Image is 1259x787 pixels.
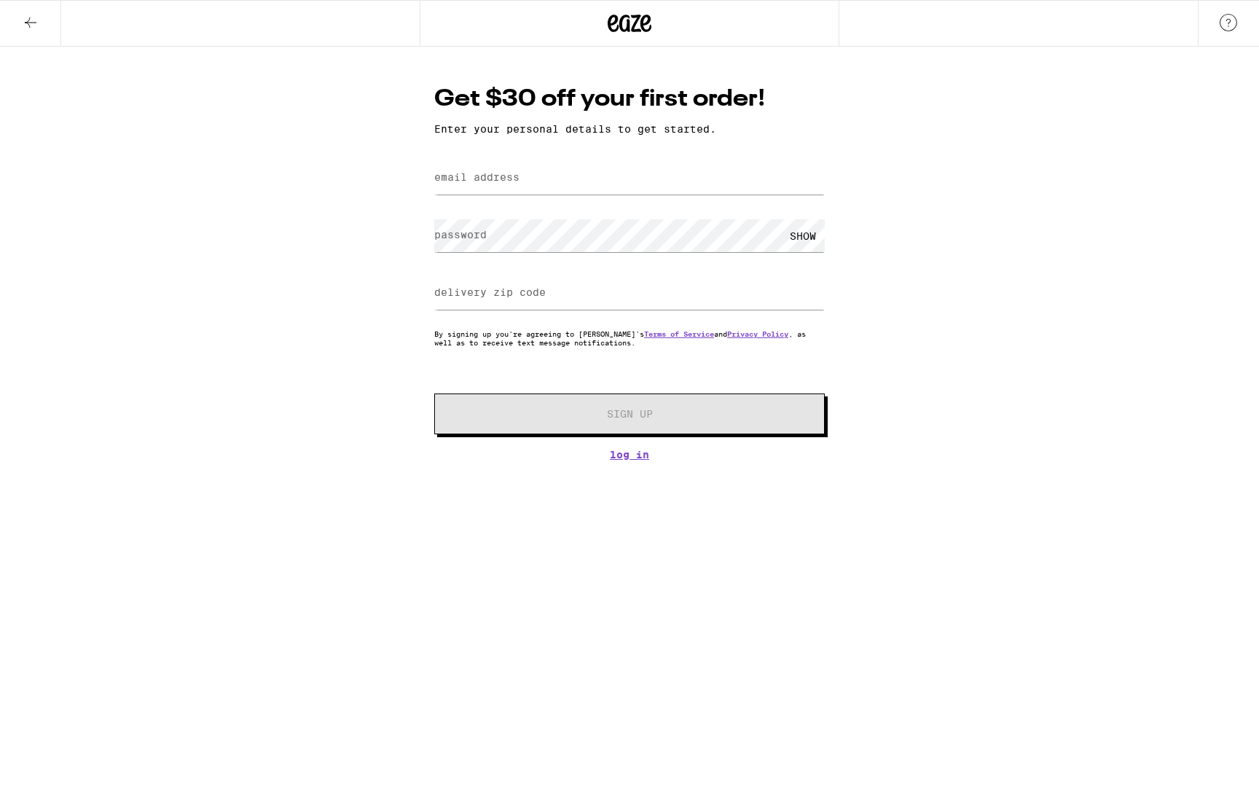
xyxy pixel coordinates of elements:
h1: Get $30 off your first order! [434,83,825,116]
div: SHOW [781,219,825,252]
input: delivery zip code [434,277,825,310]
label: password [434,229,487,240]
button: Sign Up [434,393,825,434]
span: Sign Up [607,409,653,419]
a: Terms of Service [644,329,714,338]
input: email address [434,162,825,195]
label: delivery zip code [434,286,546,298]
p: By signing up you're agreeing to [PERSON_NAME]'s and , as well as to receive text message notific... [434,329,825,347]
a: Log In [434,449,825,461]
a: Privacy Policy [727,329,788,338]
label: email address [434,171,519,183]
p: Enter your personal details to get started. [434,123,825,135]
